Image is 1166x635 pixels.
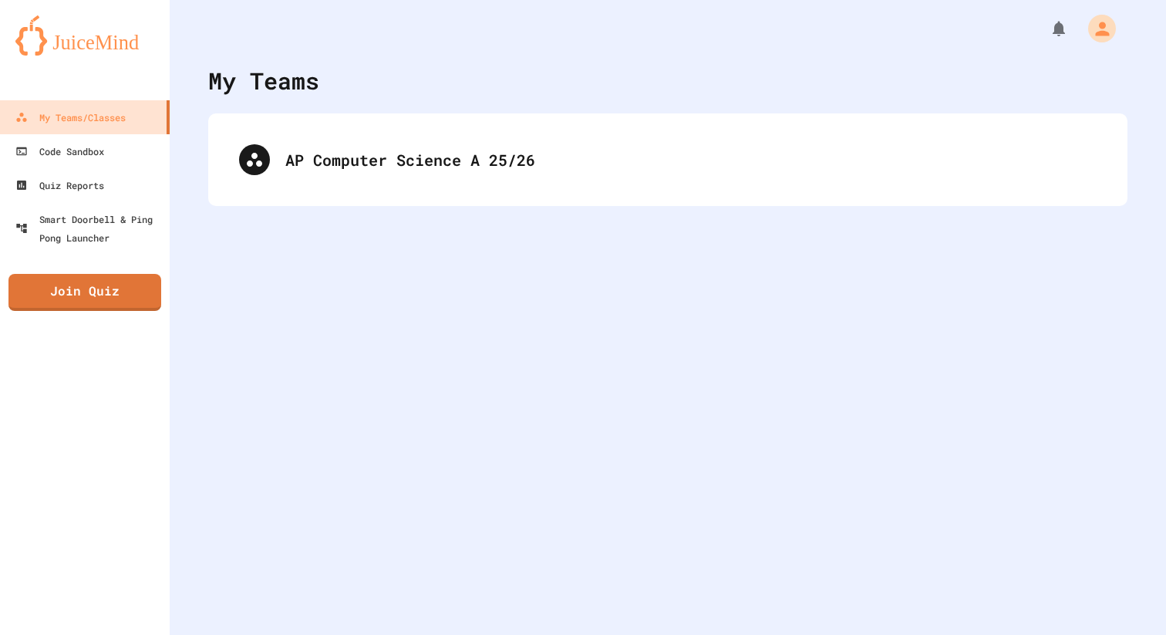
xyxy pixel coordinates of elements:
div: My Teams/Classes [15,108,126,127]
div: AP Computer Science A 25/26 [285,148,1097,171]
div: AP Computer Science A 25/26 [224,129,1112,191]
div: Quiz Reports [15,176,104,194]
div: My Notifications [1021,15,1072,42]
div: My Teams [208,63,319,98]
img: logo-orange.svg [15,15,154,56]
a: Join Quiz [8,274,161,311]
div: Smart Doorbell & Ping Pong Launcher [15,210,163,247]
div: Code Sandbox [15,142,104,160]
div: My Account [1072,11,1120,46]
